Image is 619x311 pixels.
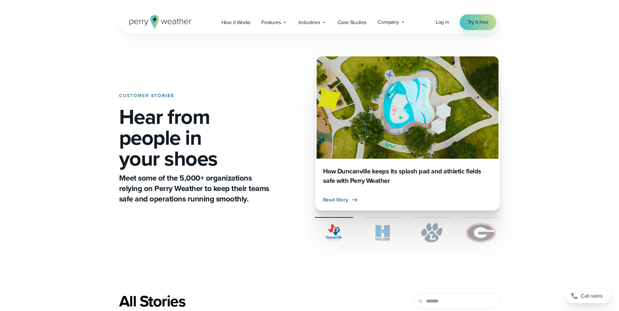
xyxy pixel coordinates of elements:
div: All Stories [119,292,370,310]
a: Case Studies [332,16,372,29]
button: Read Story [323,196,359,204]
span: Case Studies [338,19,367,26]
img: Duncanville Splash Pad [317,56,499,159]
span: Call sales [581,292,602,300]
span: Read Story [323,196,348,204]
a: Try it free [460,14,496,30]
span: Features [261,19,281,26]
a: How it Works [216,16,256,29]
span: How it Works [222,19,251,26]
a: Duncanville Splash Pad How Duncanville keeps its splash pad and athletic fields safe with Perry W... [315,55,500,211]
img: Holder.svg [364,223,402,243]
a: Call sales [565,289,611,303]
div: 1 of 4 [315,55,500,211]
h3: How Duncanville keeps its splash pad and athletic fields safe with Perry Weather [323,167,492,185]
h1: Hear from people in your shoes [119,106,272,169]
a: Log in [436,18,449,26]
span: Company [378,18,399,26]
img: City of Duncanville Logo [315,223,353,243]
span: Industries [299,19,320,26]
span: Try it free [468,18,488,26]
div: slideshow [315,55,500,211]
p: Meet some of the 5,000+ organizations relying on Perry Weather to keep their teams safe and opera... [119,173,272,204]
strong: CUSTOMER STORIES [119,92,174,99]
